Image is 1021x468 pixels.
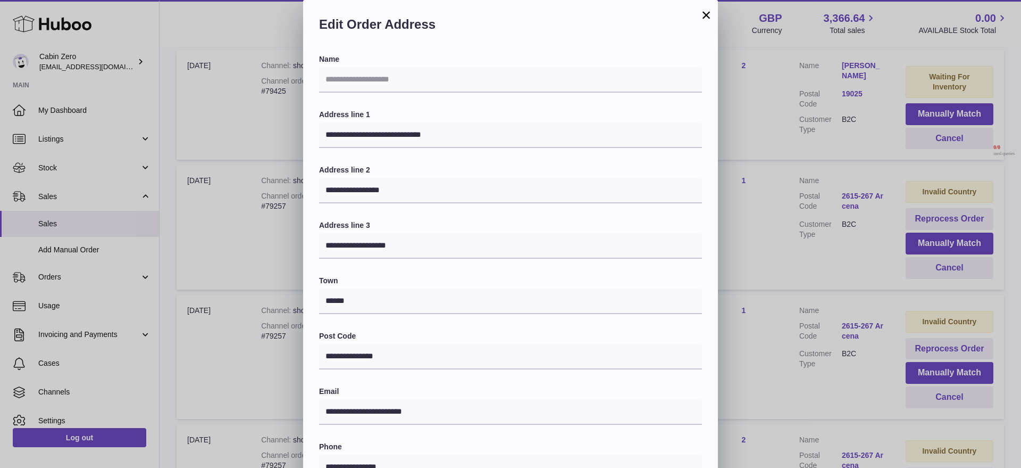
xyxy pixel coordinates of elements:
label: Town [319,276,702,286]
label: Post Code [319,331,702,341]
label: Address line 1 [319,110,702,120]
button: × [700,9,713,21]
label: Address line 2 [319,165,702,175]
h2: Edit Order Address [319,16,702,38]
label: Phone [319,442,702,452]
label: Email [319,387,702,397]
label: Address line 3 [319,220,702,231]
label: Name [319,54,702,64]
